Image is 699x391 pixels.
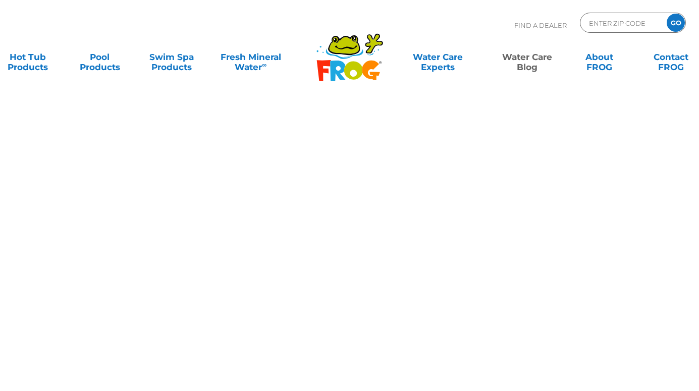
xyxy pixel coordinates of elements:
a: ContactFROG [643,47,699,67]
sup: ∞ [262,61,266,69]
a: Fresh MineralWater∞ [216,47,286,67]
p: Find A Dealer [514,13,567,38]
a: Water CareBlog [499,47,555,67]
img: Frog Products Logo [311,20,389,82]
a: AboutFROG [571,47,627,67]
input: GO [667,14,685,32]
a: Water CareExperts [393,47,483,67]
a: Swim SpaProducts [144,47,200,67]
a: PoolProducts [72,47,128,67]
